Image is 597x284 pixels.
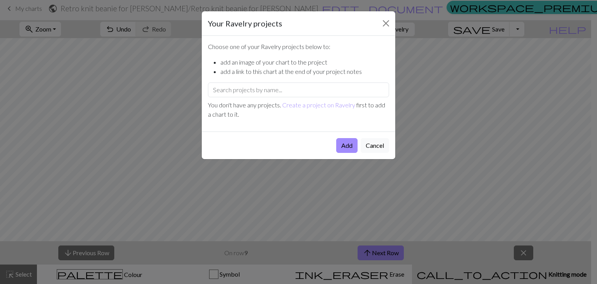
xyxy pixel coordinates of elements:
[208,42,389,51] p: Choose one of your Ravelry projects below to:
[208,100,389,119] p: You don't have any projects. first to add a chart to it.
[336,138,358,153] button: Add
[380,17,392,30] button: Close
[220,67,389,76] li: add a link to this chart at the end of your project notes
[282,101,355,109] a: Create a project on Ravelry
[361,138,389,153] button: Cancel
[208,18,282,29] h5: Your Ravelry projects
[208,82,389,97] input: Search projects by name...
[220,58,389,67] li: add an image of your chart to the project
